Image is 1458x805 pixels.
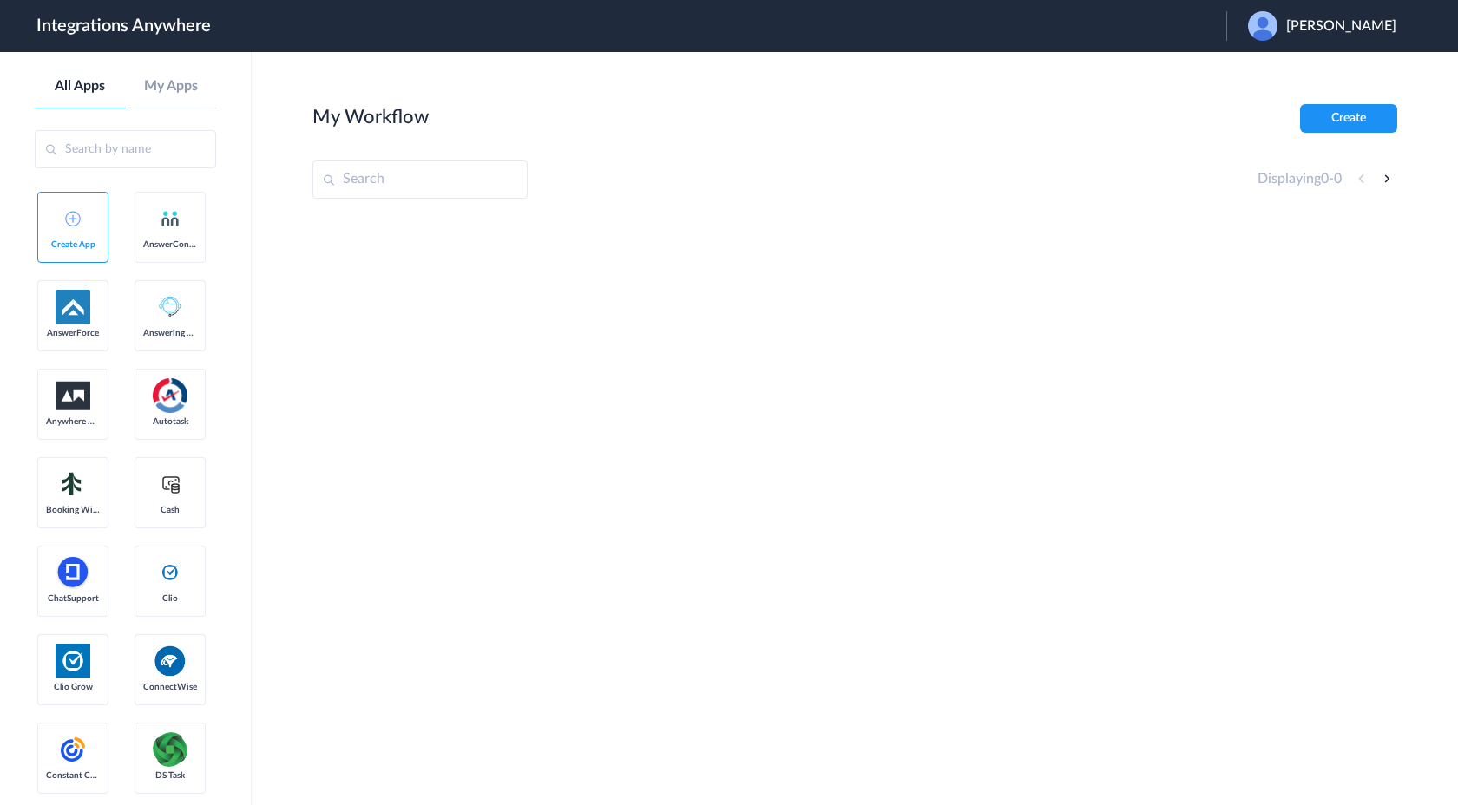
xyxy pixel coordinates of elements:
span: ChatSupport [46,593,100,604]
span: AnswerConnect [143,239,197,250]
h2: My Workflow [312,106,429,128]
h4: Displaying - [1258,171,1342,187]
a: All Apps [35,78,126,95]
span: AnswerForce [46,328,100,338]
span: Autotask [143,416,197,427]
h1: Integrations Anywhere [36,16,211,36]
span: Clio Grow [46,682,100,692]
img: clio-logo.svg [160,562,181,583]
span: Answering Service [143,328,197,338]
img: af-app-logo.svg [56,290,90,324]
img: add-icon.svg [65,211,81,226]
img: Answering_service.png [153,290,187,324]
img: user.png [1248,11,1277,41]
span: Clio [143,593,197,604]
span: ConnectWise [143,682,197,692]
button: Create [1300,104,1397,133]
img: connectwise.png [153,644,187,677]
img: answerconnect-logo.svg [160,208,181,229]
a: My Apps [126,78,217,95]
img: Setmore_Logo.svg [56,468,90,500]
img: chatsupport-icon.svg [56,555,90,590]
input: Search [312,160,528,199]
span: Anywhere Works [46,416,100,427]
span: Constant Contact [46,770,100,781]
img: Clio.jpg [56,644,90,678]
img: aww.png [56,382,90,410]
span: [PERSON_NAME] [1286,18,1396,35]
span: Create App [46,239,100,250]
img: distributedSource.png [153,732,187,767]
img: autotask.png [153,378,187,413]
img: cash-logo.svg [160,474,181,494]
input: Search by name [35,130,216,168]
img: constant-contact.svg [56,732,90,767]
span: 0 [1321,172,1329,186]
span: Booking Widget [46,505,100,515]
span: DS Task [143,770,197,781]
span: Cash [143,505,197,515]
span: 0 [1334,172,1342,186]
